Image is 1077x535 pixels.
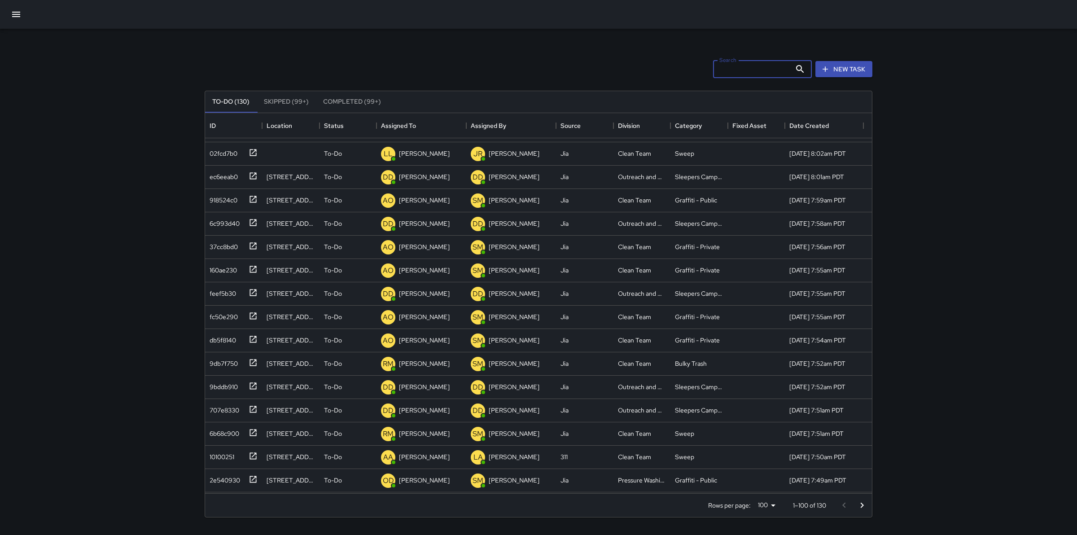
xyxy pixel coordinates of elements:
[267,359,315,368] div: 50 12th Street
[205,113,262,138] div: ID
[489,476,539,485] p: [PERSON_NAME]
[793,501,826,510] p: 1–100 of 130
[618,149,651,158] div: Clean Team
[257,91,316,113] button: Skipped (99+)
[324,196,342,205] p: To-Do
[206,309,238,321] div: fc50e290
[473,452,483,463] p: LA
[267,406,315,415] div: 650 Gough Street
[316,91,388,113] button: Completed (99+)
[399,289,450,298] p: [PERSON_NAME]
[489,382,539,391] p: [PERSON_NAME]
[324,172,342,181] p: To-Do
[670,113,727,138] div: Category
[675,242,720,251] div: Graffiti - Private
[206,472,240,485] div: 2e540930
[267,113,292,138] div: Location
[675,113,702,138] div: Category
[675,452,694,461] div: Sweep
[324,312,342,321] p: To-Do
[719,56,736,64] label: Search
[267,196,315,205] div: 1 South Van Ness Avenue
[489,289,539,298] p: [PERSON_NAME]
[618,452,651,461] div: Clean Team
[618,382,666,391] div: Outreach and Hospitality
[560,242,569,251] div: Jia
[324,476,342,485] p: To-Do
[206,169,238,181] div: ec6eeab0
[675,289,723,298] div: Sleepers Campers and Loiterers
[675,219,723,228] div: Sleepers Campers and Loiterers
[489,429,539,438] p: [PERSON_NAME]
[560,312,569,321] div: Jia
[789,289,845,298] div: 8/28/2025, 7:55am PDT
[560,382,569,391] div: Jia
[206,332,236,345] div: db5f8140
[267,242,315,251] div: 50 South Van Ness Avenue
[618,359,651,368] div: Clean Team
[383,312,394,323] p: AO
[560,266,569,275] div: Jia
[206,402,239,415] div: 707e8330
[383,359,394,369] p: RM
[789,113,829,138] div: Date Created
[489,266,539,275] p: [PERSON_NAME]
[675,266,720,275] div: Graffiti - Private
[471,113,506,138] div: Assigned By
[789,242,845,251] div: 8/28/2025, 7:56am PDT
[789,312,845,321] div: 8/28/2025, 7:55am PDT
[267,312,315,321] div: 80 South Van Ness Avenue
[267,429,315,438] div: 50 12th Street
[473,195,483,206] p: SM
[206,379,238,391] div: 9bddb910
[618,289,666,298] div: Outreach and Hospitality
[560,196,569,205] div: Jia
[383,335,394,346] p: AO
[210,113,216,138] div: ID
[489,359,539,368] p: [PERSON_NAME]
[206,449,234,461] div: 10100251
[324,406,342,415] p: To-Do
[489,219,539,228] p: [PERSON_NAME]
[473,312,483,323] p: SM
[381,113,416,138] div: Assigned To
[675,172,723,181] div: Sleepers Campers and Loiterers
[473,405,483,416] p: DD
[206,262,237,275] div: 160ae230
[267,382,315,391] div: 630 Mcallister Street
[613,113,670,138] div: Division
[473,335,483,346] p: SM
[732,113,766,138] div: Fixed Asset
[206,215,240,228] div: 6c993d40
[560,219,569,228] div: Jia
[473,475,483,486] p: SM
[675,382,723,391] div: Sleepers Campers and Loiterers
[267,219,315,228] div: 701 Golden Gate Avenue
[206,355,238,368] div: 9db7f750
[675,336,720,345] div: Graffiti - Private
[473,172,483,183] p: DD
[489,406,539,415] p: [PERSON_NAME]
[560,289,569,298] div: Jia
[789,359,845,368] div: 8/28/2025, 7:52am PDT
[324,219,342,228] p: To-Do
[466,113,556,138] div: Assigned By
[708,501,751,510] p: Rows per page:
[489,172,539,181] p: [PERSON_NAME]
[560,476,569,485] div: Jia
[324,149,342,158] p: To-Do
[560,149,569,158] div: Jia
[399,172,450,181] p: [PERSON_NAME]
[618,266,651,275] div: Clean Team
[489,336,539,345] p: [PERSON_NAME]
[473,289,483,299] p: DD
[324,336,342,345] p: To-Do
[618,219,666,228] div: Outreach and Hospitality
[267,476,315,485] div: 40 12th Street
[489,242,539,251] p: [PERSON_NAME]
[675,196,717,205] div: Graffiti - Public
[489,312,539,321] p: [PERSON_NAME]
[267,172,315,181] div: 601 Mcallister Street
[675,429,694,438] div: Sweep
[262,113,319,138] div: Location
